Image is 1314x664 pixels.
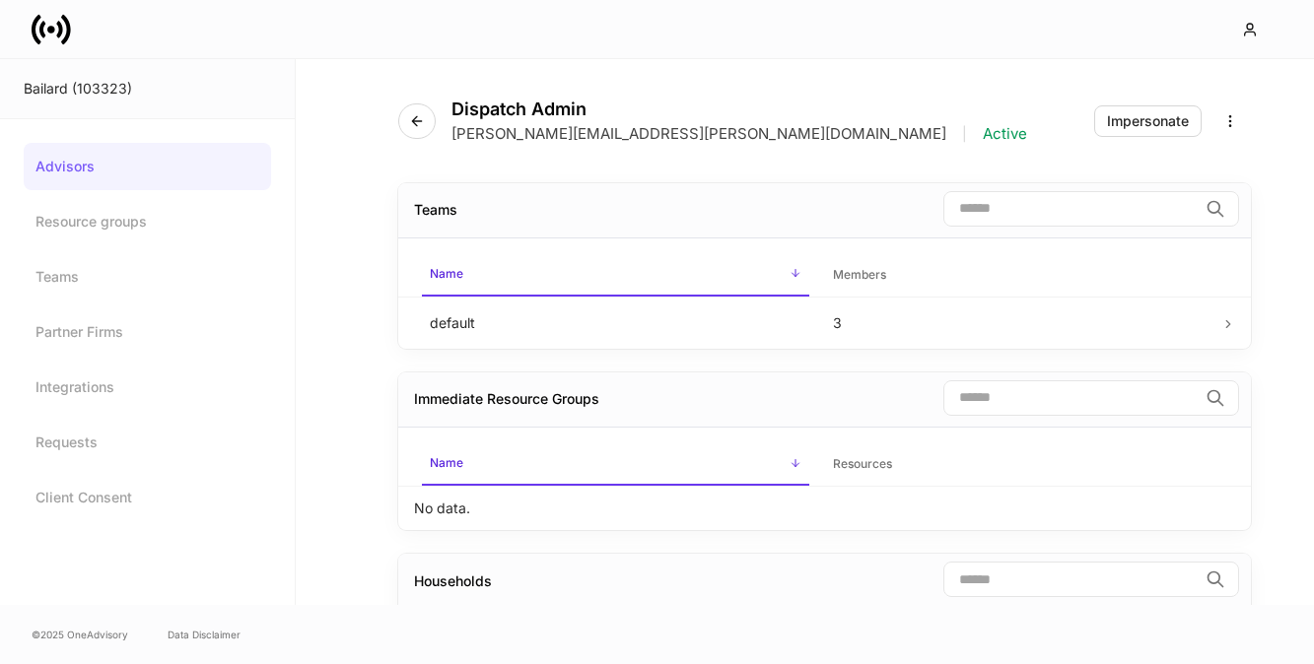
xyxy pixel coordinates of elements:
h6: Resources [833,454,892,473]
a: Teams [24,253,271,300]
div: Households [414,571,492,591]
h4: Dispatch Admin [451,99,1027,120]
span: Name [422,254,809,297]
div: Immediate Resource Groups [414,389,599,409]
div: Bailard (103323) [24,79,271,99]
a: Resource groups [24,198,271,245]
td: 3 [817,297,1220,349]
a: Client Consent [24,474,271,521]
p: | [962,124,967,144]
a: Integrations [24,364,271,411]
button: Impersonate [1094,105,1202,137]
div: Teams [414,200,457,220]
h6: Name [430,453,463,472]
h6: Name [430,264,463,283]
p: Active [983,124,1027,144]
h6: Members [833,265,886,284]
td: default [414,297,817,349]
span: Members [825,255,1212,296]
span: Name [422,443,809,486]
a: Data Disclaimer [168,627,241,642]
a: Requests [24,419,271,466]
a: Advisors [24,143,271,190]
span: Resources [825,444,1212,485]
span: © 2025 OneAdvisory [32,627,128,642]
div: Impersonate [1107,114,1189,128]
a: Partner Firms [24,308,271,356]
p: No data. [414,498,470,518]
p: [PERSON_NAME][EMAIL_ADDRESS][PERSON_NAME][DOMAIN_NAME] [451,124,946,144]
